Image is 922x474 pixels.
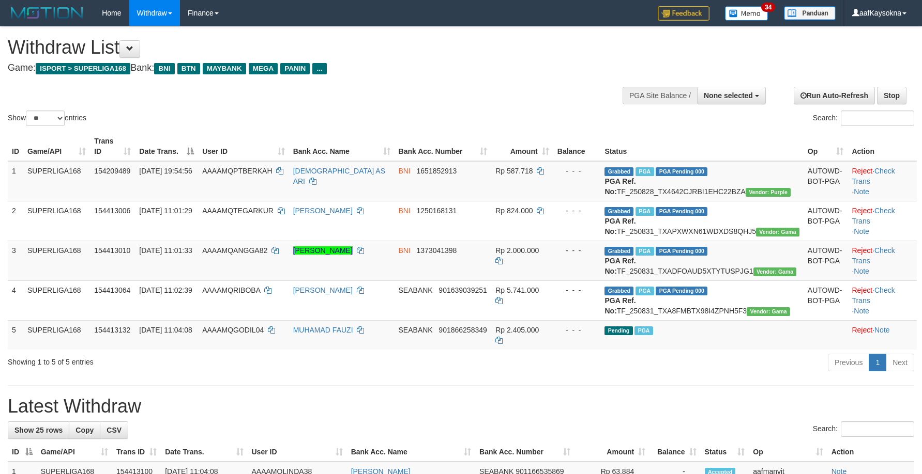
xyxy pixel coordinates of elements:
div: - - - [557,325,597,335]
span: Rp 824.000 [495,207,533,215]
span: AAAAMQRIBOBA [202,286,260,294]
span: MEGA [249,63,278,74]
th: Op: activate to sort column ascending [804,132,848,161]
a: Note [854,307,869,315]
span: [DATE] 11:02:39 [139,286,192,294]
th: Status [600,132,803,161]
th: ID [8,132,23,161]
span: 154413006 [94,207,130,215]
span: Grabbed [604,207,633,216]
th: Status: activate to sort column ascending [701,443,749,462]
span: Copy 1651852913 to clipboard [417,167,457,175]
span: Grabbed [604,167,633,176]
h4: Game: Bank: [8,63,604,73]
th: Bank Acc. Number: activate to sort column ascending [475,443,575,462]
td: 3 [8,241,23,280]
span: AAAAMQPTBERKAH [202,167,272,175]
a: Note [854,267,869,275]
td: 5 [8,320,23,350]
h1: Latest Withdraw [8,396,914,417]
b: PGA Ref. No: [604,217,636,235]
span: Vendor URL: https://trx4.1velocity.biz [746,188,791,197]
a: Next [886,354,914,371]
span: 154413010 [94,246,130,255]
td: AUTOWD-BOT-PGA [804,241,848,280]
td: SUPERLIGA168 [23,320,90,350]
span: BNI [399,246,411,255]
span: Rp 5.741.000 [495,286,539,294]
span: 154413064 [94,286,130,294]
span: CSV [107,426,122,434]
th: Date Trans.: activate to sort column descending [135,132,198,161]
th: Trans ID: activate to sort column ascending [90,132,135,161]
span: ISPORT > SUPERLIGA168 [36,63,130,74]
a: Check Trans [852,167,895,185]
span: Vendor URL: https://trx31.1velocity.biz [756,228,799,236]
h1: Withdraw List [8,37,604,58]
img: panduan.png [784,6,836,20]
td: · · [848,161,917,201]
span: Rp 2.405.000 [495,326,539,334]
span: BNI [399,207,411,215]
th: Amount: activate to sort column ascending [575,443,649,462]
span: Marked by aafchhiseyha [636,167,654,176]
td: TF_250831_TXA8FMBTX98I4ZPNH5F3 [600,280,803,320]
a: MUHAMAD FAUZI [293,326,353,334]
span: Copy 1250168131 to clipboard [417,207,457,215]
th: Bank Acc. Number: activate to sort column ascending [395,132,492,161]
th: User ID: activate to sort column ascending [248,443,347,462]
td: 1 [8,161,23,201]
td: TF_250828_TX4642CJRBI1EHC22BZA [600,161,803,201]
td: SUPERLIGA168 [23,201,90,241]
a: Reject [852,167,872,175]
a: 1 [869,354,886,371]
th: Action [827,443,914,462]
img: Feedback.jpg [658,6,709,21]
th: User ID: activate to sort column ascending [198,132,289,161]
span: 154413132 [94,326,130,334]
span: Marked by aafsoumeymey [636,207,654,216]
td: SUPERLIGA168 [23,280,90,320]
span: 34 [761,3,775,12]
span: BNI [154,63,174,74]
label: Search: [813,421,914,437]
span: Vendor URL: https://trx31.1velocity.biz [747,307,790,316]
a: Check Trans [852,246,895,265]
div: - - - [557,206,597,216]
span: [DATE] 19:54:56 [139,167,192,175]
div: - - - [557,285,597,295]
a: Note [854,227,869,235]
a: Reject [852,207,872,215]
span: BTN [177,63,200,74]
a: Check Trans [852,286,895,305]
a: Run Auto-Refresh [794,87,875,104]
span: PGA Pending [656,167,707,176]
b: PGA Ref. No: [604,257,636,275]
th: Action [848,132,917,161]
td: · · [848,241,917,280]
td: 2 [8,201,23,241]
a: Note [874,326,890,334]
span: PANIN [280,63,310,74]
span: Vendor URL: https://trx31.1velocity.biz [753,267,797,276]
td: 4 [8,280,23,320]
span: SEABANK [399,326,433,334]
a: Copy [69,421,100,439]
a: Previous [828,354,869,371]
th: Game/API: activate to sort column ascending [37,443,112,462]
span: None selected [704,91,753,100]
span: BNI [399,167,411,175]
th: Bank Acc. Name: activate to sort column ascending [289,132,395,161]
span: MAYBANK [203,63,246,74]
th: Balance: activate to sort column ascending [649,443,700,462]
th: Trans ID: activate to sort column ascending [112,443,161,462]
span: AAAAMQGODIL04 [202,326,264,334]
a: Stop [877,87,906,104]
a: [PERSON_NAME] [293,207,353,215]
td: TF_250831_TXADFOAUD5XTYTUSPJG1 [600,241,803,280]
div: PGA Site Balance / [623,87,697,104]
span: [DATE] 11:01:29 [139,207,192,215]
span: AAAAMQTEGARKUR [202,207,274,215]
a: Reject [852,286,872,294]
a: [DEMOGRAPHIC_DATA] AS ARI [293,167,385,185]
